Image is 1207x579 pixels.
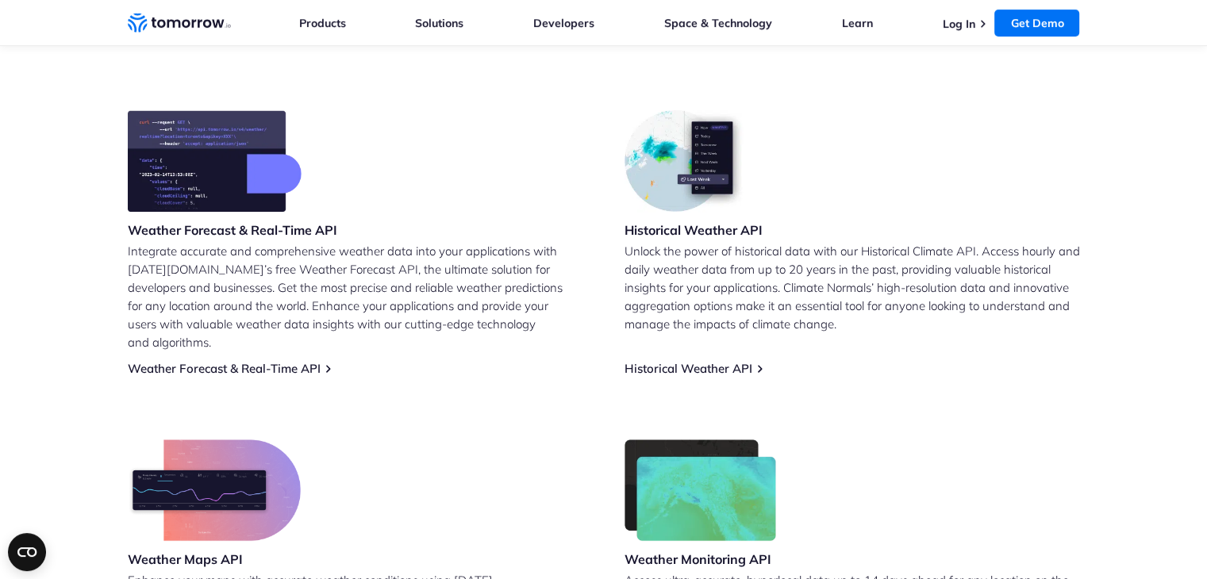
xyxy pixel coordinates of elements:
[128,11,231,35] a: Home link
[842,16,873,30] a: Learn
[664,16,772,30] a: Space & Technology
[128,550,301,568] h3: Weather Maps API
[625,242,1080,333] p: Unlock the power of historical data with our Historical Climate API. Access hourly and daily weat...
[8,533,46,571] button: Open CMP widget
[994,10,1079,36] a: Get Demo
[128,221,337,239] h3: Weather Forecast & Real-Time API
[415,16,463,30] a: Solutions
[625,550,777,568] h3: Weather Monitoring API
[128,361,321,376] a: Weather Forecast & Real-Time API
[533,16,594,30] a: Developers
[942,17,974,31] a: Log In
[299,16,346,30] a: Products
[625,221,763,239] h3: Historical Weather API
[128,242,583,351] p: Integrate accurate and comprehensive weather data into your applications with [DATE][DOMAIN_NAME]...
[625,361,752,376] a: Historical Weather API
